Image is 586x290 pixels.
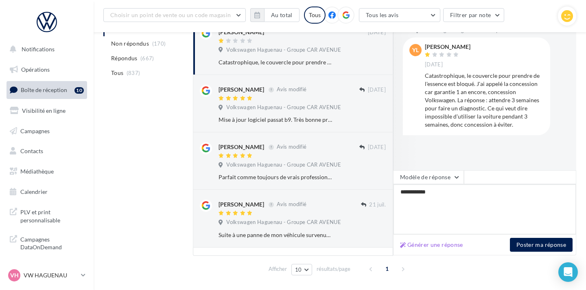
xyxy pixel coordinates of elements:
span: Visibilité en ligne [22,107,66,114]
div: Open Intercom Messenger [558,262,578,282]
span: résultats/page [317,265,350,273]
div: Catastrophique, le couvercle pour prendre de l'essence est bloqué. J'ai appelé la concession car ... [425,72,544,129]
span: Contacts [20,147,43,154]
a: PLV et print personnalisable [5,203,89,227]
span: [DATE] [425,61,443,68]
div: [PERSON_NAME] [219,200,264,209]
span: (837) [127,70,140,76]
button: Notifications [5,41,85,58]
div: Tous [304,7,326,24]
a: Contacts [5,143,89,160]
button: Au total [264,8,300,22]
span: Non répondus [111,40,149,48]
div: Parfait comme toujours de vrais professionnels [219,173,333,181]
span: Tous [111,69,123,77]
span: Volkswagen Haguenau - Groupe CAR AVENUE [226,104,341,111]
span: Avis modifié [277,144,306,150]
div: [PERSON_NAME] [219,86,264,94]
span: Campagnes [20,127,50,134]
button: Générer une réponse [397,240,466,250]
a: Visibilité en ligne [5,102,89,119]
span: (170) [152,40,166,47]
span: Opérations [21,66,50,73]
a: Opérations [5,61,89,78]
span: 21 juil. [369,201,386,209]
span: [DATE] [368,29,386,36]
span: 10 [295,266,302,273]
span: Notifications [22,46,55,53]
span: Campagnes DataOnDemand [20,234,84,251]
div: Mise à jour logiciel passat b9. Très bonne prise en charge. Très bon accueil Délai respecté [219,116,333,124]
span: Tous les avis [366,11,399,18]
span: Médiathèque [20,168,54,175]
button: Poster ma réponse [510,238,573,252]
a: Campagnes [5,123,89,140]
button: 10 [291,264,312,275]
span: VH [10,271,19,279]
div: [PERSON_NAME] [425,44,470,50]
button: Filtrer par note [443,8,505,22]
a: Campagnes DataOnDemand [5,231,89,255]
a: VH VW HAGUENAU [7,268,87,283]
span: Répondus [111,54,138,62]
span: YL [412,46,419,54]
span: [DATE] [368,86,386,94]
span: Avis modifié [277,86,306,93]
div: Suite à une panne de mon véhicule survenue fin juin, mon véhicule a été pris en charge par M. [PE... [219,231,333,239]
div: 10 [74,87,84,94]
span: PLV et print personnalisable [20,207,84,224]
span: Boîte de réception [21,86,67,93]
span: Volkswagen Haguenau - Groupe CAR AVENUE [226,46,341,54]
span: Volkswagen Haguenau - Groupe CAR AVENUE [226,161,341,169]
span: (667) [140,55,154,62]
button: Au total [250,8,300,22]
a: Médiathèque [5,163,89,180]
a: Boîte de réception10 [5,81,89,99]
a: Calendrier [5,183,89,200]
span: Volkswagen Haguenau - Groupe CAR AVENUE [226,219,341,226]
div: [PERSON_NAME] [219,143,264,151]
button: Tous les avis [359,8,440,22]
button: Choisir un point de vente ou un code magasin [103,8,246,22]
span: 1 [380,262,394,275]
span: Choisir un point de vente ou un code magasin [110,11,231,18]
p: VW HAGUENAU [24,271,78,279]
span: Afficher [269,265,287,273]
span: Avis modifié [277,201,306,208]
span: [DATE] [368,144,386,151]
button: Modèle de réponse [393,170,464,184]
div: Catastrophique, le couvercle pour prendre de l'essence est bloqué. J'ai appelé la concession car ... [219,58,333,66]
span: Calendrier [20,188,48,195]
